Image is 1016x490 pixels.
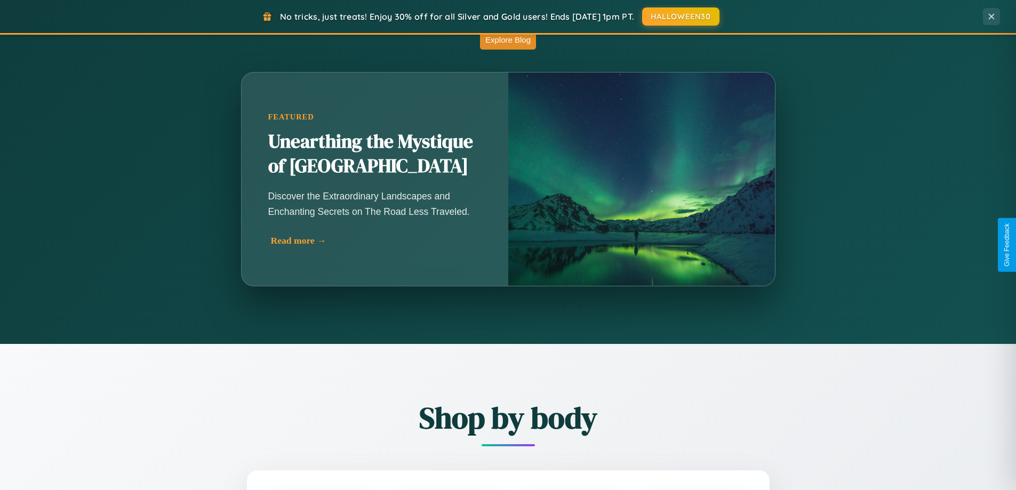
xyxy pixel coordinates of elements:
span: No tricks, just treats! Enjoy 30% off for all Silver and Gold users! Ends [DATE] 1pm PT. [280,11,634,22]
div: Give Feedback [1003,223,1011,267]
button: Explore Blog [480,30,536,50]
div: Featured [268,113,482,122]
h2: Unearthing the Mystique of [GEOGRAPHIC_DATA] [268,130,482,179]
h2: Shop by body [188,397,828,438]
button: HALLOWEEN30 [642,7,719,26]
div: Read more → [271,235,484,246]
p: Discover the Extraordinary Landscapes and Enchanting Secrets on The Road Less Traveled. [268,189,482,219]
